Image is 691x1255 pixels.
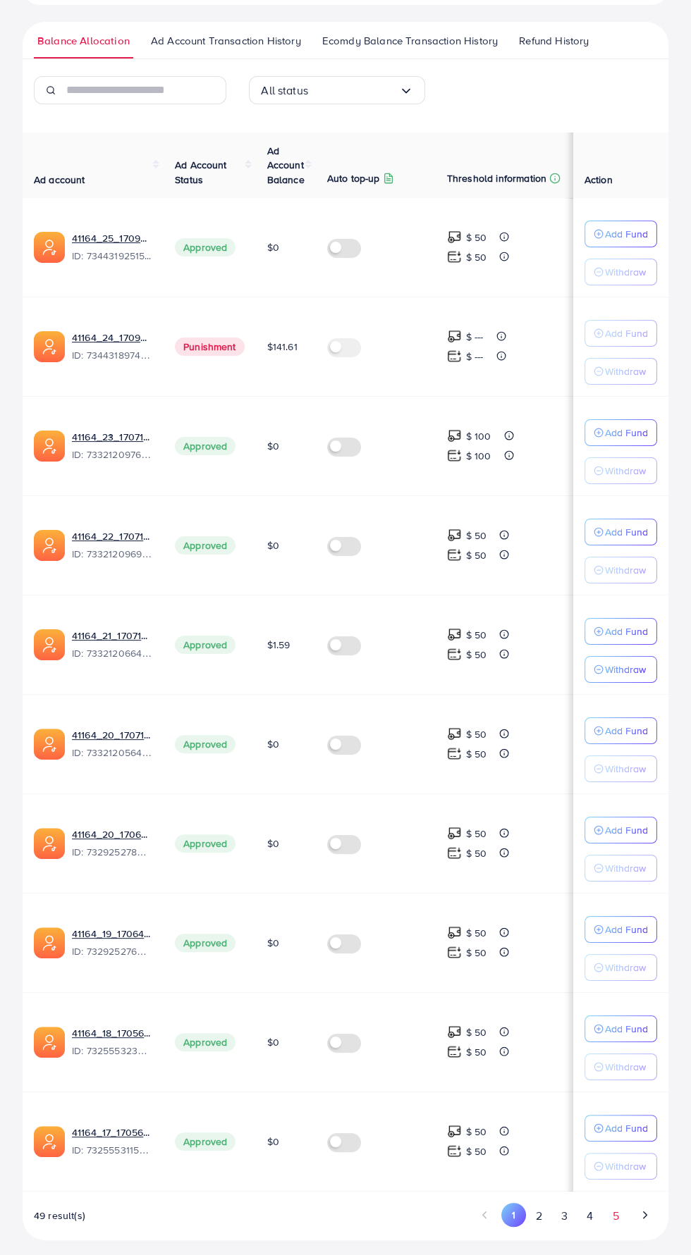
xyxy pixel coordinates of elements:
[175,338,245,356] span: Punishment
[605,921,648,938] p: Add Fund
[327,170,380,187] p: Auto top-up
[466,845,487,862] p: $ 50
[34,729,65,760] img: ic-ads-acc.e4c84228.svg
[267,1135,279,1149] span: $0
[34,232,65,263] img: ic-ads-acc.e4c84228.svg
[447,249,462,264] img: top-up amount
[605,1020,648,1037] p: Add Fund
[447,1044,462,1059] img: top-up amount
[605,1120,648,1137] p: Add Fund
[34,331,65,362] img: ic-ads-acc.e4c84228.svg
[585,855,657,882] button: Withdraw
[447,448,462,463] img: top-up amount
[72,927,152,959] div: <span class='underline'>41164_19_1706474666940</span></br>7329252760468127746
[585,358,657,385] button: Withdraw
[585,221,657,247] button: Add Fund
[447,349,462,364] img: top-up amount
[72,1125,152,1139] a: 41164_17_1705613281037
[72,430,152,444] a: 41164_23_1707142475983
[466,746,487,762] p: $ 50
[447,627,462,642] img: top-up amount
[72,629,152,661] div: <span class='underline'>41164_21_1707142387585</span></br>7332120664427642882
[605,1158,646,1175] p: Withdraw
[447,846,462,860] img: top-up amount
[605,462,646,479] p: Withdraw
[585,1153,657,1180] button: Withdraw
[605,722,648,739] p: Add Fund
[605,760,646,777] p: Withdraw
[72,845,152,859] span: ID: 7329252780571557890
[501,1203,526,1227] button: Go to page 1
[631,1192,680,1244] iframe: Chat
[605,623,648,640] p: Add Fund
[72,249,152,263] span: ID: 7344319251534069762
[34,431,65,462] img: ic-ads-acc.e4c84228.svg
[466,1143,487,1160] p: $ 50
[466,447,491,464] p: $ 100
[466,328,484,345] p: $ ---
[322,33,498,49] span: Ecomdy Balance Transaction History
[447,528,462,543] img: top-up amount
[72,529,152,543] a: 41164_22_1707142456408
[175,934,236,952] span: Approved
[447,230,462,245] img: top-up amount
[466,249,487,266] p: $ 50
[151,33,301,49] span: Ad Account Transaction History
[447,1124,462,1139] img: top-up amount
[447,1025,462,1039] img: top-up amount
[585,954,657,981] button: Withdraw
[72,1125,152,1158] div: <span class='underline'>41164_17_1705613281037</span></br>7325553115980349442
[605,959,646,976] p: Withdraw
[249,76,425,104] div: Search for option
[447,925,462,940] img: top-up amount
[605,860,646,877] p: Withdraw
[466,547,487,564] p: $ 50
[72,330,152,345] a: 41164_24_1709982576916
[175,735,236,753] span: Approved
[605,822,648,839] p: Add Fund
[72,746,152,760] span: ID: 7332120564271874049
[34,173,85,187] span: Ad account
[447,1144,462,1158] img: top-up amount
[34,530,65,561] img: ic-ads-acc.e4c84228.svg
[72,827,152,860] div: <span class='underline'>41164_20_1706474683598</span></br>7329252780571557890
[267,936,279,950] span: $0
[466,925,487,941] p: $ 50
[605,424,648,441] p: Add Fund
[466,626,487,643] p: $ 50
[267,638,291,652] span: $1.59
[72,728,152,742] a: 41164_20_1707142368069
[72,529,152,562] div: <span class='underline'>41164_22_1707142456408</span></br>7332120969684811778
[175,1132,236,1151] span: Approved
[585,1053,657,1080] button: Withdraw
[267,1035,279,1049] span: $0
[34,927,65,958] img: ic-ads-acc.e4c84228.svg
[585,557,657,583] button: Withdraw
[585,656,657,683] button: Withdraw
[585,259,657,285] button: Withdraw
[585,519,657,545] button: Add Fund
[72,430,152,462] div: <span class='underline'>41164_23_1707142475983</span></br>7332120976240689154
[34,1208,85,1223] span: 49 result(s)
[585,618,657,645] button: Add Fund
[72,231,152,264] div: <span class='underline'>41164_25_1709982599082</span></br>7344319251534069762
[585,916,657,943] button: Add Fund
[267,340,298,354] span: $141.61
[605,524,648,540] p: Add Fund
[267,144,305,187] span: Ad Account Balance
[34,1027,65,1058] img: ic-ads-acc.e4c84228.svg
[585,1115,657,1142] button: Add Fund
[175,238,236,256] span: Approved
[267,836,279,851] span: $0
[175,158,227,186] span: Ad Account Status
[466,825,487,842] p: $ 50
[466,348,484,365] p: $ ---
[267,737,279,751] span: $0
[72,348,152,362] span: ID: 7344318974215340033
[466,1044,487,1061] p: $ 50
[577,1203,603,1229] button: Go to page 4
[605,264,646,280] p: Withdraw
[72,1026,152,1058] div: <span class='underline'>41164_18_1705613299404</span></br>7325553238722314241
[267,240,279,254] span: $0
[72,1044,152,1058] span: ID: 7325553238722314241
